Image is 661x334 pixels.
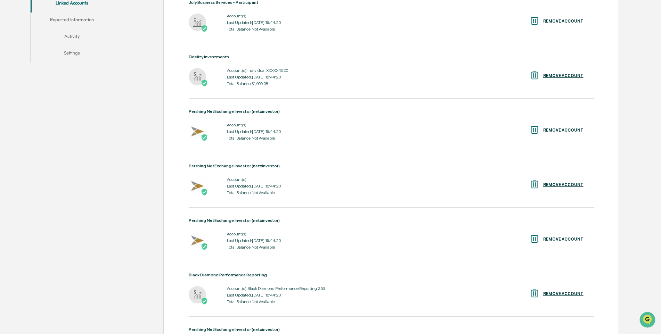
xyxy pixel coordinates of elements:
div: 🔎 [7,101,13,107]
img: Active [201,243,208,250]
img: Black Diamond Performance Reporting - Active [189,286,206,303]
span: Pylon [69,118,84,123]
div: Total Balance: Not Available [227,299,325,304]
div: We're available if you need us! [24,60,88,66]
div: Last Updated: [DATE] 16:44:20 [227,20,281,25]
button: Settings [31,46,114,62]
img: REMOVE ACCOUNT [529,70,540,81]
div: Last Updated: [DATE] 16:44:20 [227,129,281,134]
div: Pershing NetExchange Investor (netxinvestor) [189,109,594,114]
a: 🗄️Attestations [48,85,89,97]
img: Active [201,25,208,32]
div: REMOVE ACCOUNT [543,73,584,78]
div: Last Updated: [DATE] 16:44:20 [227,238,281,243]
img: REMOVE ACCOUNT [529,179,540,190]
span: Preclearance [14,87,45,94]
span: Data Lookup [14,101,44,108]
p: How can we help? [7,15,127,26]
div: Pershing NetExchange Investor (netxinvestor) [189,218,594,223]
div: Total Balance: Not Available [227,245,281,250]
div: Total Balance: Not Available [227,136,281,141]
img: Pershing NetExchange Investor (netxinvestor) - Active [189,177,206,194]
div: Last Updated: [DATE] 16:44:20 [227,184,281,189]
img: REMOVE ACCOUNT [529,16,540,26]
img: 1746055101610-c473b297-6a78-478c-a979-82029cc54cd1 [7,53,19,66]
a: 🔎Data Lookup [4,98,47,110]
div: Account(s): Individual XXXXX4520 [227,68,288,73]
a: Powered byPylon [49,117,84,123]
div: Black Diamond Performance Reporting [189,273,594,277]
img: REMOVE ACCOUNT [529,234,540,244]
img: Pershing NetExchange Investor (netxinvestor) - Active [189,123,206,140]
div: REMOVE ACCOUNT [543,19,584,24]
div: Last Updated: [DATE] 16:44:20 [227,75,288,80]
a: 🖐️Preclearance [4,85,48,97]
div: Total Balance: Not Available [227,27,281,32]
div: REMOVE ACCOUNT [543,128,584,133]
div: Pershing NetExchange Investor (netxinvestor) [189,327,594,332]
div: Account(s): [227,14,281,18]
img: Pershing NetExchange Investor (netxinvestor) - Active [189,232,206,249]
div: Account(s): Black Diamond Performance Reporting 253 [227,286,325,291]
img: July Business Services - Participant - Active [189,14,206,31]
img: Active [201,298,208,304]
div: Total Balance: $1,099.08 [227,81,288,86]
div: Pershing NetExchange Investor (netxinvestor) [189,164,594,168]
div: Last Updated: [DATE] 16:44:20 [227,293,325,298]
div: 🗄️ [50,88,56,94]
img: Active [201,80,208,86]
div: REMOVE ACCOUNT [543,237,584,242]
div: Total Balance: Not Available [227,190,281,195]
button: Start new chat [118,55,127,64]
div: Start new chat [24,53,114,60]
img: REMOVE ACCOUNT [529,288,540,299]
div: 🖐️ [7,88,13,94]
img: REMOVE ACCOUNT [529,125,540,135]
img: Fidelity Investments - Active [189,68,206,85]
button: Activity [31,29,114,46]
div: Account(s): [227,232,281,236]
div: Account(s): [227,177,281,182]
div: Account(s): [227,123,281,127]
div: REMOVE ACCOUNT [543,291,584,296]
iframe: Open customer support [639,311,658,330]
div: Fidelity Investments [189,55,594,59]
img: Active [201,134,208,141]
div: REMOVE ACCOUNT [543,182,584,187]
img: Active [201,189,208,195]
span: Attestations [57,87,86,94]
button: Reported Information [31,12,114,29]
